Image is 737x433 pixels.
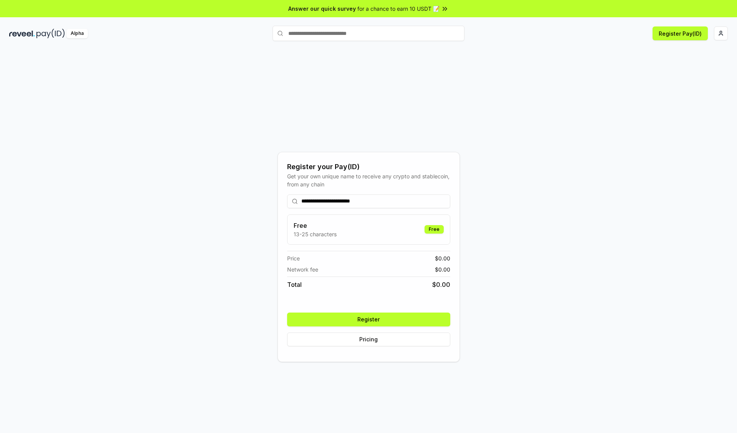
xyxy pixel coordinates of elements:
[288,5,356,13] span: Answer our quick survey
[432,280,450,289] span: $ 0.00
[287,333,450,346] button: Pricing
[287,161,450,172] div: Register your Pay(ID)
[425,225,444,234] div: Free
[294,221,337,230] h3: Free
[435,265,450,273] span: $ 0.00
[66,29,88,38] div: Alpha
[36,29,65,38] img: pay_id
[287,172,450,188] div: Get your own unique name to receive any crypto and stablecoin, from any chain
[287,313,450,326] button: Register
[9,29,35,38] img: reveel_dark
[287,254,300,262] span: Price
[294,230,337,238] p: 13-25 characters
[287,265,318,273] span: Network fee
[435,254,450,262] span: $ 0.00
[287,280,302,289] span: Total
[653,26,708,40] button: Register Pay(ID)
[357,5,440,13] span: for a chance to earn 10 USDT 📝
